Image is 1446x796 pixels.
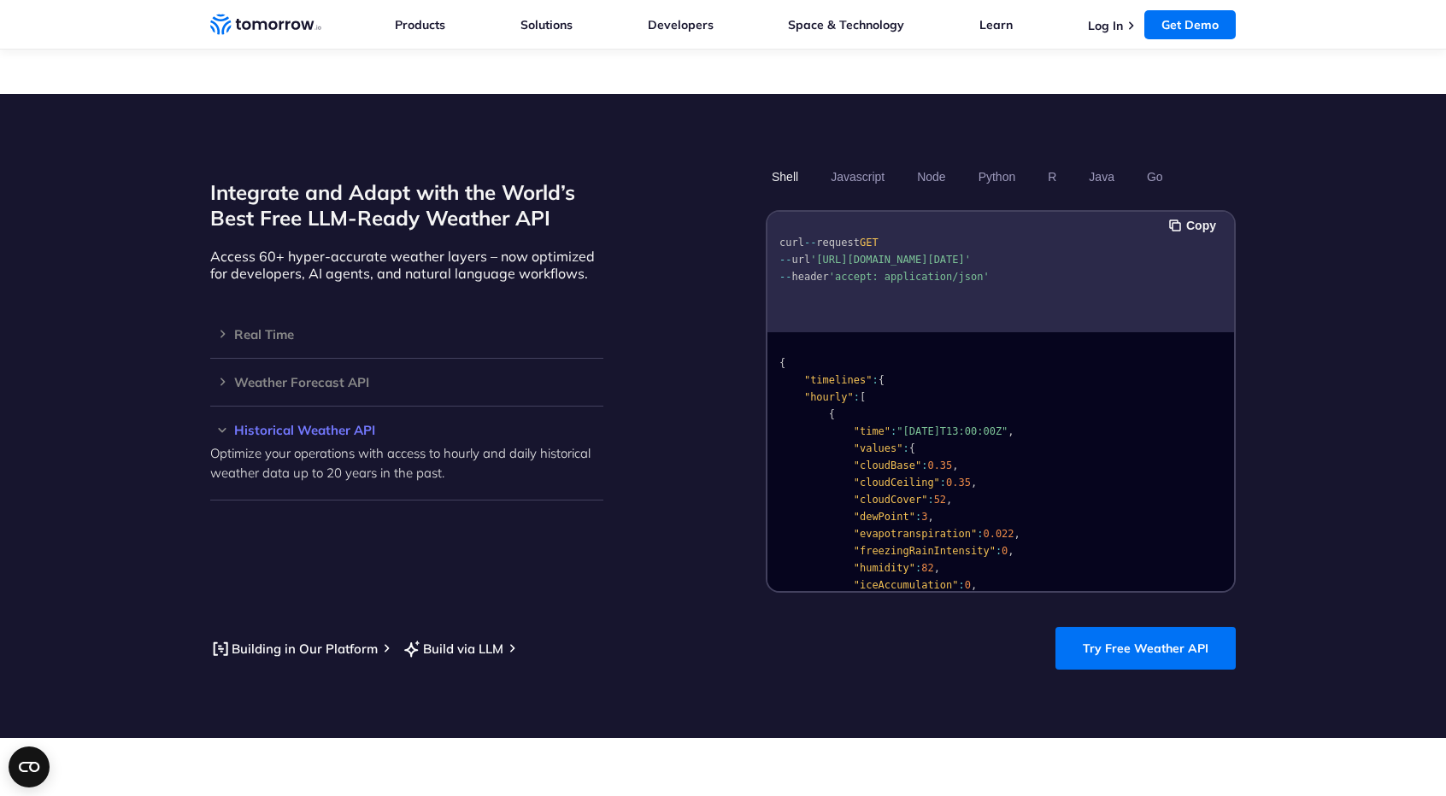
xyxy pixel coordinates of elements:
[996,545,1002,557] span: :
[915,511,921,523] span: :
[921,562,933,574] span: 82
[952,459,958,471] span: ,
[779,254,791,266] span: --
[854,494,928,506] span: "cloudCover"
[1008,545,1014,557] span: ,
[810,254,971,266] span: '[URL][DOMAIN_NAME][DATE]'
[854,391,860,403] span: :
[210,443,603,483] p: Optimize your operations with access to hourly and daily historical weather data up to 20 years i...
[210,248,603,282] p: Access 60+ hyper-accurate weather layers – now optimized for developers, AI agents, and natural l...
[854,477,940,489] span: "cloudCeiling"
[210,424,603,436] h3: Historical Weather API
[854,442,903,454] span: "values"
[909,442,915,454] span: {
[779,237,804,249] span: curl
[1169,216,1221,235] button: Copy
[959,579,965,591] span: :
[1088,18,1123,33] a: Log In
[934,562,940,574] span: ,
[891,425,896,437] span: :
[520,17,573,32] a: Solutions
[927,511,933,523] span: ,
[854,545,996,557] span: "freezingRainIntensity"
[1014,528,1020,540] span: ,
[1002,545,1008,557] span: 0
[804,374,872,386] span: "timelines"
[903,442,909,454] span: :
[648,17,714,32] a: Developers
[210,328,603,341] h3: Real Time
[921,459,927,471] span: :
[971,579,977,591] span: ,
[829,271,990,283] span: 'accept: application/json'
[395,17,445,32] a: Products
[804,391,854,403] span: "hourly"
[860,237,879,249] span: GET
[854,511,915,523] span: "dewPoint"
[927,459,952,471] span: 0.35
[829,408,835,420] span: {
[804,237,816,249] span: --
[779,357,785,369] span: {
[210,179,603,231] h2: Integrate and Adapt with the World’s Best Free LLM-Ready Weather API
[1042,162,1062,191] button: R
[1083,162,1120,191] button: Java
[402,638,503,659] a: Build via LLM
[788,17,904,32] a: Space & Technology
[1055,627,1236,670] a: Try Free Weather API
[854,459,921,471] span: "cloudBase"
[791,254,810,266] span: url
[979,17,1013,32] a: Learn
[825,162,891,191] button: Javascript
[854,579,959,591] span: "iceAccumulation"
[9,746,50,787] button: Open CMP widget
[854,562,915,574] span: "humidity"
[872,374,878,386] span: :
[915,562,921,574] span: :
[977,528,983,540] span: :
[983,528,1014,540] span: 0.022
[210,12,321,38] a: Home link
[940,477,946,489] span: :
[934,494,946,506] span: 52
[946,477,971,489] span: 0.35
[779,271,791,283] span: --
[973,162,1022,191] button: Python
[1141,162,1169,191] button: Go
[860,391,866,403] span: [
[816,237,860,249] span: request
[1008,425,1014,437] span: ,
[766,162,804,191] button: Shell
[854,425,891,437] span: "time"
[210,638,378,659] a: Building in Our Platform
[896,425,1008,437] span: "[DATE]T13:00:00Z"
[965,579,971,591] span: 0
[879,374,885,386] span: {
[791,271,828,283] span: header
[927,494,933,506] span: :
[921,511,927,523] span: 3
[210,376,603,389] h3: Weather Forecast API
[971,477,977,489] span: ,
[911,162,951,191] button: Node
[1144,10,1236,39] a: Get Demo
[946,494,952,506] span: ,
[854,528,978,540] span: "evapotranspiration"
